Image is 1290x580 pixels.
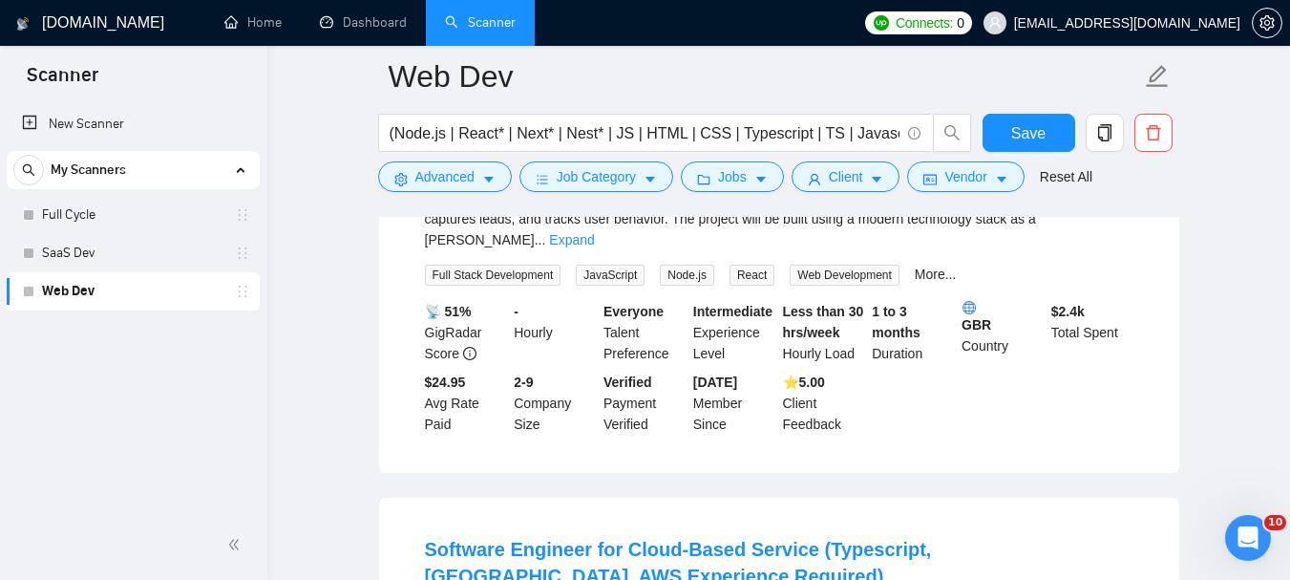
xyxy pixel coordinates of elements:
[988,16,1002,30] span: user
[42,196,223,234] a: Full Cycle
[600,372,689,435] div: Payment Verified
[22,105,244,143] a: New Scanner
[829,166,863,187] span: Client
[957,12,964,33] span: 0
[394,172,408,186] span: setting
[870,172,883,186] span: caret-down
[689,372,779,435] div: Member Since
[783,375,825,390] b: ⭐️ 5.00
[514,375,533,390] b: 2-9
[1253,15,1281,31] span: setting
[934,124,970,141] span: search
[536,172,549,186] span: bars
[378,161,512,192] button: settingAdvancedcaret-down
[779,372,869,435] div: Client Feedback
[557,166,636,187] span: Job Category
[510,372,600,435] div: Company Size
[1086,114,1124,152] button: copy
[983,114,1075,152] button: Save
[535,232,546,247] span: ...
[908,127,920,140] span: info-circle
[693,304,772,319] b: Intermediate
[962,301,1044,333] b: GBR
[11,61,114,101] span: Scanner
[754,172,768,186] span: caret-down
[689,301,779,364] div: Experience Level
[235,207,250,223] span: holder
[1051,304,1085,319] b: $ 2.4k
[51,151,126,189] span: My Scanners
[697,172,710,186] span: folder
[995,172,1008,186] span: caret-down
[1087,124,1123,141] span: copy
[42,272,223,311] a: Web Dev
[390,121,899,145] input: Search Freelance Jobs...
[600,301,689,364] div: Talent Preference
[1134,114,1173,152] button: delete
[519,161,673,192] button: barsJob Categorycaret-down
[425,304,472,319] b: 📡 51%
[235,246,250,261] span: holder
[7,151,260,311] li: My Scanners
[13,155,44,185] button: search
[425,265,561,286] span: Full Stack Development
[549,232,594,247] a: Expand
[1225,515,1271,561] iframe: Intercom live chat
[933,114,971,152] button: search
[730,265,774,286] span: React
[644,172,657,186] span: caret-down
[14,163,43,177] span: search
[792,161,900,192] button: userClientcaret-down
[1145,64,1170,89] span: edit
[896,12,953,33] span: Connects:
[660,265,714,286] span: Node.js
[1252,8,1282,38] button: setting
[224,14,282,31] a: homeHome
[320,14,407,31] a: dashboardDashboard
[482,172,496,186] span: caret-down
[783,304,864,340] b: Less than 30 hrs/week
[808,172,821,186] span: user
[1252,15,1282,31] a: setting
[603,304,664,319] b: Everyone
[907,161,1024,192] button: idcardVendorcaret-down
[958,301,1047,364] div: Country
[235,284,250,299] span: holder
[962,301,976,314] img: 🌐
[915,267,957,282] a: More...
[874,15,889,31] img: upwork-logo.png
[7,105,260,143] li: New Scanner
[923,172,937,186] span: idcard
[421,372,511,435] div: Avg Rate Paid
[1040,166,1092,187] a: Reset All
[389,53,1141,100] input: Scanner name...
[1011,121,1046,145] span: Save
[779,301,869,364] div: Hourly Load
[463,347,476,360] span: info-circle
[944,166,986,187] span: Vendor
[872,304,920,340] b: 1 to 3 months
[576,265,645,286] span: JavaScript
[1047,301,1137,364] div: Total Spent
[1264,515,1286,530] span: 10
[227,535,246,554] span: double-left
[415,166,475,187] span: Advanced
[16,9,30,39] img: logo
[718,166,747,187] span: Jobs
[868,301,958,364] div: Duration
[425,375,466,390] b: $24.95
[1135,124,1172,141] span: delete
[42,234,223,272] a: SaaS Dev
[510,301,600,364] div: Hourly
[445,14,516,31] a: searchScanner
[603,375,652,390] b: Verified
[790,265,899,286] span: Web Development
[514,304,518,319] b: -
[681,161,784,192] button: folderJobscaret-down
[693,375,737,390] b: [DATE]
[421,301,511,364] div: GigRadar Score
